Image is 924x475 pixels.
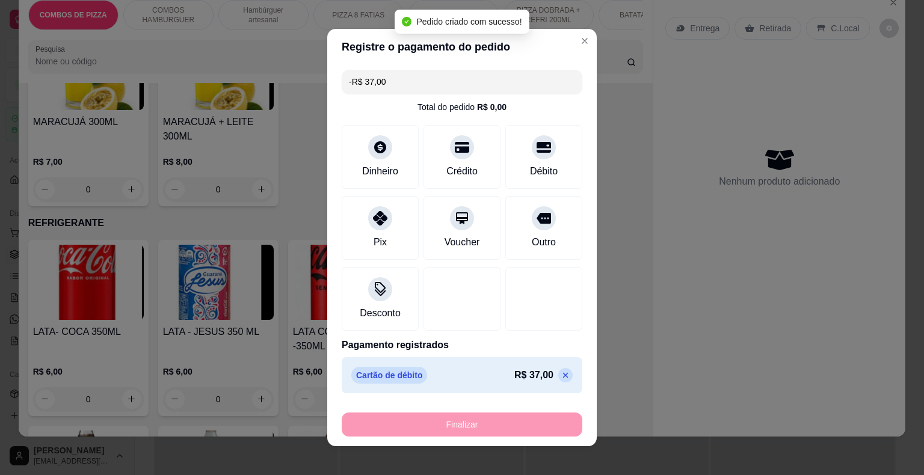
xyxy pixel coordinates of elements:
[342,338,582,352] p: Pagamento registrados
[575,31,594,51] button: Close
[349,70,575,94] input: Ex.: hambúrguer de cordeiro
[514,368,553,382] p: R$ 37,00
[477,101,507,113] div: R$ 0,00
[445,235,480,250] div: Voucher
[417,101,507,113] div: Total do pedido
[362,164,398,179] div: Dinheiro
[446,164,478,179] div: Crédito
[402,17,411,26] span: check-circle
[327,29,597,65] header: Registre o pagamento do pedido
[532,235,556,250] div: Outro
[360,306,401,320] div: Desconto
[374,235,387,250] div: Pix
[416,17,522,26] span: Pedido criado com sucesso!
[530,164,558,179] div: Débito
[351,367,427,384] p: Cartão de débito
